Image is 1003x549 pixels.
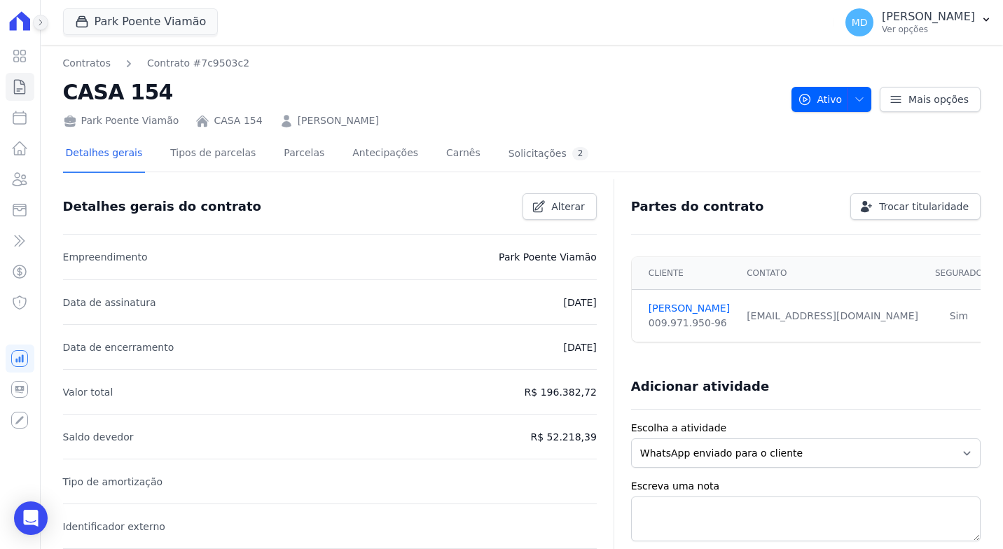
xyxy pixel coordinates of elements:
[852,18,868,27] span: MD
[63,8,219,35] button: Park Poente Viamão
[747,309,918,324] div: [EMAIL_ADDRESS][DOMAIN_NAME]
[147,56,249,71] a: Contrato #7c9503c2
[791,87,872,112] button: Ativo
[14,501,48,535] div: Open Intercom Messenger
[167,136,258,173] a: Tipos de parcelas
[631,479,981,494] label: Escreva uma nota
[879,200,969,214] span: Trocar titularidade
[63,249,148,265] p: Empreendimento
[63,198,261,215] h3: Detalhes gerais do contrato
[631,421,981,436] label: Escolha a atividade
[738,257,927,290] th: Contato
[298,113,379,128] a: [PERSON_NAME]
[63,136,146,173] a: Detalhes gerais
[214,113,262,128] a: CASA 154
[649,316,730,331] div: 009.971.950-96
[63,473,163,490] p: Tipo de amortização
[632,257,738,290] th: Cliente
[63,294,156,311] p: Data de assinatura
[551,200,585,214] span: Alterar
[443,136,483,173] a: Carnês
[531,429,597,445] p: R$ 52.218,39
[649,301,730,316] a: [PERSON_NAME]
[563,294,596,311] p: [DATE]
[281,136,327,173] a: Parcelas
[63,339,174,356] p: Data de encerramento
[834,3,1003,42] button: MD [PERSON_NAME] Ver opções
[63,429,134,445] p: Saldo devedor
[63,518,165,535] p: Identificador externo
[509,147,589,160] div: Solicitações
[927,257,991,290] th: Segurado
[850,193,981,220] a: Trocar titularidade
[506,136,592,173] a: Solicitações2
[523,193,597,220] a: Alterar
[563,339,596,356] p: [DATE]
[908,92,969,106] span: Mais opções
[572,147,589,160] div: 2
[63,56,250,71] nav: Breadcrumb
[63,113,179,128] div: Park Poente Viamão
[63,56,780,71] nav: Breadcrumb
[631,378,769,395] h3: Adicionar atividade
[882,10,975,24] p: [PERSON_NAME]
[63,56,111,71] a: Contratos
[499,249,597,265] p: Park Poente Viamão
[350,136,421,173] a: Antecipações
[631,198,764,215] h3: Partes do contrato
[525,384,597,401] p: R$ 196.382,72
[927,290,991,342] td: Sim
[882,24,975,35] p: Ver opções
[798,87,843,112] span: Ativo
[63,76,780,108] h2: CASA 154
[880,87,981,112] a: Mais opções
[63,384,113,401] p: Valor total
